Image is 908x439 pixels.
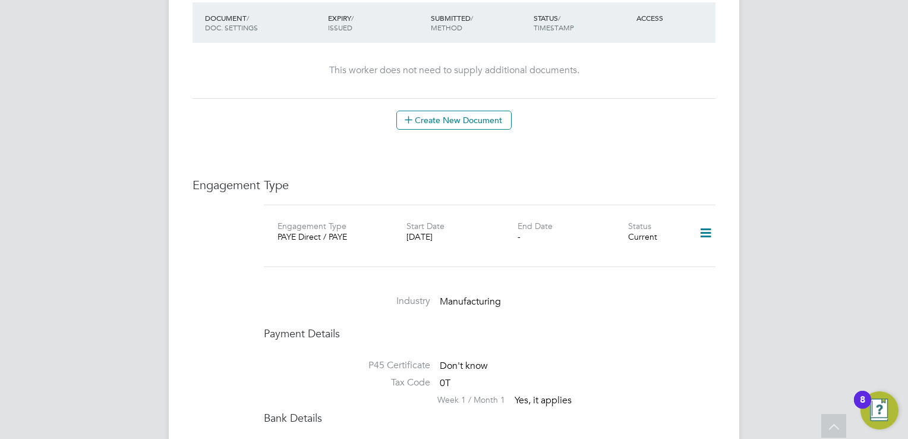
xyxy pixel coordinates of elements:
span: ISSUED [328,23,352,32]
span: / [351,13,354,23]
span: 0T [440,378,450,390]
label: Industry [264,295,430,308]
label: P45 Certificate [264,359,430,372]
label: Engagement Type [278,221,346,231]
div: This worker does not need to supply additional documents. [204,64,704,77]
span: / [558,13,560,23]
button: Open Resource Center, 8 new notifications [860,391,898,429]
h3: Engagement Type [193,177,715,193]
label: Status [628,221,651,231]
div: EXPIRY [325,7,428,38]
div: Current [628,231,683,242]
span: Yes, it applies [515,394,572,406]
h4: Bank Details [264,411,715,425]
span: / [247,13,249,23]
h4: Payment Details [264,327,715,340]
span: Manufacturing [440,296,501,308]
div: [DATE] [406,231,517,242]
span: / [471,13,473,23]
label: Start Date [406,221,444,231]
span: METHOD [431,23,462,32]
div: PAYE Direct / PAYE [278,231,388,242]
div: SUBMITTED [428,7,531,38]
label: End Date [518,221,553,231]
label: Tax Code [264,377,430,389]
span: TIMESTAMP [534,23,574,32]
span: DOC. SETTINGS [205,23,258,32]
div: ACCESS [633,7,715,29]
div: STATUS [531,7,633,38]
button: Create New Document [396,111,512,130]
div: 8 [860,400,865,415]
label: Week 1 / Month 1 [437,394,505,405]
div: DOCUMENT [202,7,325,38]
div: - [518,231,628,242]
span: Don't know [440,360,488,372]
